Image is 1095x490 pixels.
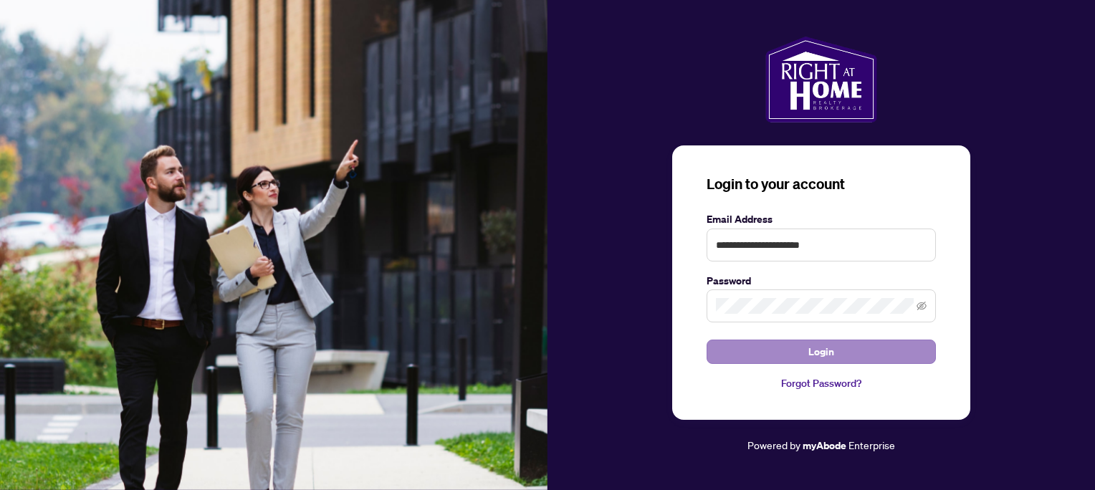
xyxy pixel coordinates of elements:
[803,438,846,453] a: myAbode
[808,340,834,363] span: Login
[848,438,895,451] span: Enterprise
[765,37,876,123] img: ma-logo
[707,375,936,391] a: Forgot Password?
[707,174,936,194] h3: Login to your account
[747,438,800,451] span: Powered by
[707,211,936,227] label: Email Address
[707,273,936,289] label: Password
[707,340,936,364] button: Login
[917,301,927,311] span: eye-invisible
